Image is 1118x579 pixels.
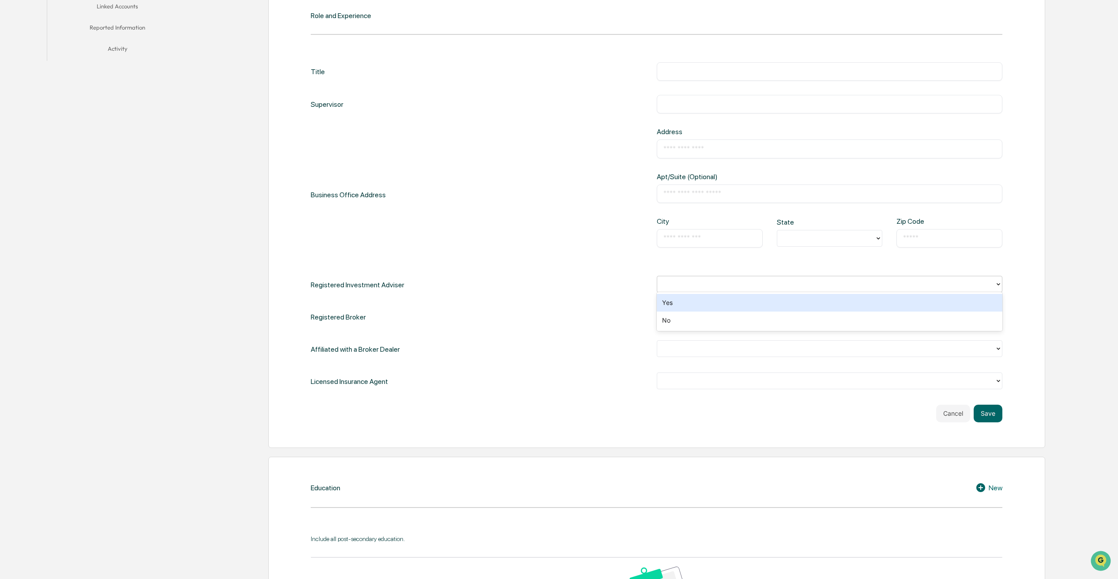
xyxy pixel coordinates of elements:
[47,19,188,40] button: Reported Information
[896,217,944,226] div: Zip Code
[64,112,71,119] div: 🗄️
[9,112,16,119] div: 🖐️
[657,173,812,181] div: Apt/Suite (Optional)
[311,62,325,81] div: Title
[62,149,107,156] a: Powered byPylon
[47,40,188,61] button: Activity
[18,128,56,137] span: Data Lookup
[311,276,404,294] div: Registered Investment Adviser
[657,217,704,226] div: City
[975,482,1002,493] div: New
[150,70,161,81] button: Start new chat
[311,128,386,261] div: Business Office Address
[311,484,340,492] div: Education
[311,372,388,391] div: Licensed Insurance Agent
[311,308,366,326] div: Registered Broker
[30,68,145,76] div: Start new chat
[73,111,109,120] span: Attestations
[30,76,112,83] div: We're available if you need us!
[936,405,970,422] button: Cancel
[657,312,1002,329] div: No
[311,11,371,20] div: Role and Experience
[9,129,16,136] div: 🔎
[9,19,161,33] p: How can we help?
[5,108,60,124] a: 🖐️Preclearance
[657,294,1002,312] div: Yes
[657,128,812,136] div: Address
[311,535,1002,542] div: Include all post-secondary education.
[1090,550,1114,574] iframe: Open customer support
[777,218,824,226] div: State
[88,150,107,156] span: Pylon
[974,405,1002,422] button: Save
[9,68,25,83] img: 1746055101610-c473b297-6a78-478c-a979-82029cc54cd1
[18,111,57,120] span: Preclearance
[311,340,400,358] div: Affiliated with a Broker Dealer
[311,95,343,113] div: Supervisor
[5,124,59,140] a: 🔎Data Lookup
[60,108,113,124] a: 🗄️Attestations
